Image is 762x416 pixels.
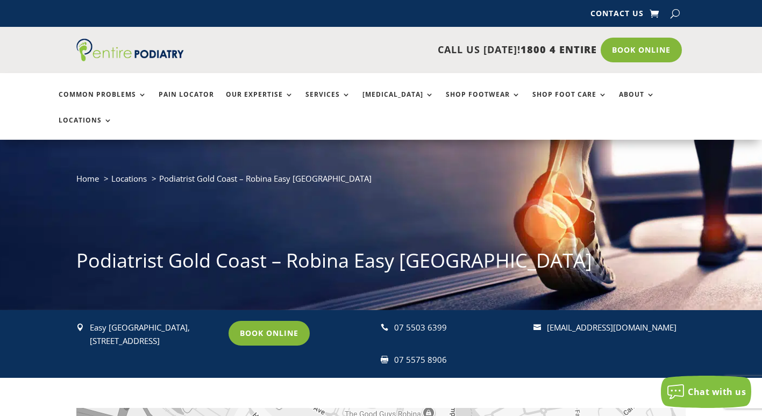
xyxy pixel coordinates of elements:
span: Podiatrist Gold Coast – Robina Easy [GEOGRAPHIC_DATA] [159,173,372,184]
span:  [381,324,388,331]
a: Book Online [601,38,682,62]
a: Home [76,173,99,184]
button: Chat with us [661,376,751,408]
span:  [533,324,541,331]
a: Our Expertise [226,91,294,114]
a: [EMAIL_ADDRESS][DOMAIN_NAME] [547,322,676,333]
p: CALL US [DATE]! [216,43,597,57]
a: Locations [111,173,147,184]
span: 1800 4 ENTIRE [521,43,597,56]
a: Contact Us [590,10,644,21]
a: Locations [59,117,112,140]
div: 07 5503 6399 [394,321,524,335]
a: Book Online [229,321,310,346]
a: Common Problems [59,91,147,114]
a: Shop Foot Care [532,91,607,114]
span: Chat with us [688,386,746,398]
span:  [76,324,84,331]
a: Shop Footwear [446,91,521,114]
a: Services [305,91,351,114]
div: 07 5575 8906 [394,353,524,367]
a: About [619,91,655,114]
p: Easy [GEOGRAPHIC_DATA], [STREET_ADDRESS] [90,321,219,348]
span:  [381,356,388,363]
a: Entire Podiatry [76,53,184,63]
a: Pain Locator [159,91,214,114]
nav: breadcrumb [76,171,686,193]
img: logo (1) [76,39,184,61]
a: [MEDICAL_DATA] [362,91,434,114]
h1: Podiatrist Gold Coast – Robina Easy [GEOGRAPHIC_DATA] [76,247,686,279]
